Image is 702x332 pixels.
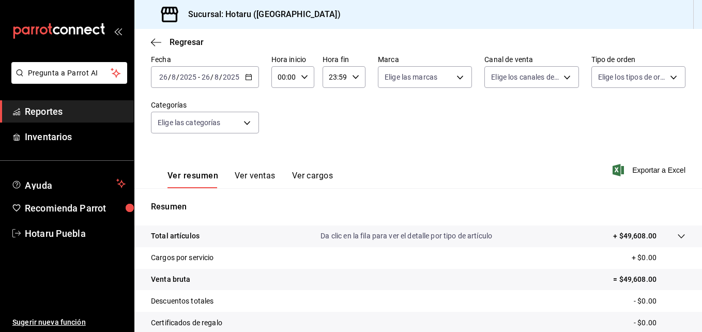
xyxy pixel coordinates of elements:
input: -- [214,73,219,81]
span: Sugerir nueva función [12,317,126,328]
label: Categorías [151,101,259,109]
span: / [210,73,213,81]
h3: Sucursal: Hotaru ([GEOGRAPHIC_DATA]) [180,8,341,21]
p: Total artículos [151,231,200,242]
p: Descuentos totales [151,296,213,307]
input: ---- [179,73,197,81]
label: Marca [378,56,472,63]
button: open_drawer_menu [114,27,122,35]
span: Pregunta a Parrot AI [28,68,111,79]
span: Elige las categorías [158,117,221,128]
input: ---- [222,73,240,81]
button: Ver resumen [167,171,218,188]
input: -- [171,73,176,81]
p: - $0.00 [634,296,685,307]
p: Da clic en la fila para ver el detalle por tipo de artículo [321,231,492,242]
button: Exportar a Excel [615,164,685,176]
span: Inventarios [25,130,126,144]
p: Cargos por servicio [151,252,214,263]
span: / [176,73,179,81]
button: Pregunta a Parrot AI [11,62,127,84]
p: + $49,608.00 [613,231,657,242]
label: Tipo de orden [591,56,685,63]
label: Fecha [151,56,259,63]
p: Venta bruta [151,274,190,285]
input: -- [201,73,210,81]
a: Pregunta a Parrot AI [7,75,127,86]
span: Recomienda Parrot [25,201,126,215]
span: Elige los canales de venta [491,72,559,82]
span: Regresar [170,37,204,47]
button: Regresar [151,37,204,47]
input: -- [159,73,168,81]
label: Canal de venta [484,56,578,63]
p: Resumen [151,201,685,213]
p: + $0.00 [632,252,685,263]
span: Ayuda [25,177,112,190]
p: Certificados de regalo [151,318,222,328]
span: Elige las marcas [385,72,437,82]
span: / [168,73,171,81]
label: Hora inicio [271,56,314,63]
button: Ver cargos [292,171,333,188]
label: Hora fin [323,56,365,63]
span: / [219,73,222,81]
p: - $0.00 [634,318,685,328]
span: Elige los tipos de orden [598,72,666,82]
button: Ver ventas [235,171,276,188]
span: - [198,73,200,81]
p: = $49,608.00 [613,274,685,285]
span: Hotaru Puebla [25,227,126,240]
div: navigation tabs [167,171,333,188]
span: Reportes [25,104,126,118]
